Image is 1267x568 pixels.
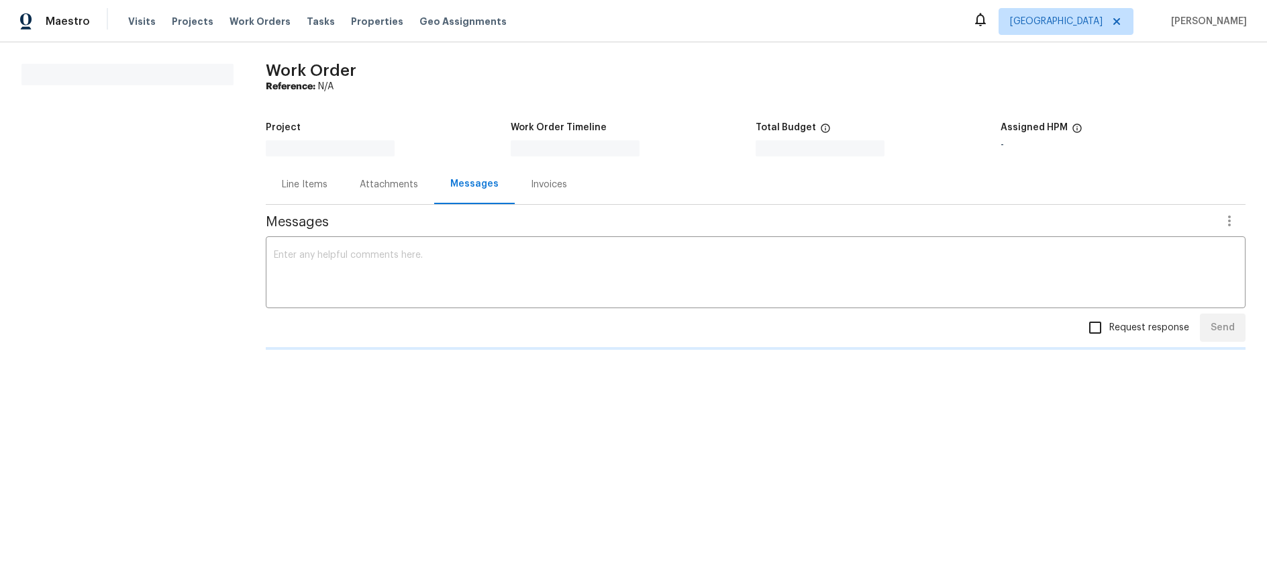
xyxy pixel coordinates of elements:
h5: Assigned HPM [1001,123,1068,132]
span: Properties [351,15,403,28]
span: Geo Assignments [419,15,507,28]
span: [PERSON_NAME] [1166,15,1247,28]
span: Projects [172,15,213,28]
span: Request response [1109,321,1189,335]
h5: Project [266,123,301,132]
div: N/A [266,80,1246,93]
div: - [1001,140,1246,150]
span: Maestro [46,15,90,28]
span: Visits [128,15,156,28]
h5: Work Order Timeline [511,123,607,132]
span: Work Orders [230,15,291,28]
b: Reference: [266,82,315,91]
span: Tasks [307,17,335,26]
div: Messages [450,177,499,191]
span: Work Order [266,62,356,79]
div: Invoices [531,178,567,191]
span: The hpm assigned to this work order. [1072,123,1082,140]
h5: Total Budget [756,123,816,132]
span: Messages [266,216,1213,229]
div: Line Items [282,178,327,191]
span: The total cost of line items that have been proposed by Opendoor. This sum includes line items th... [820,123,831,140]
div: Attachments [360,178,418,191]
span: [GEOGRAPHIC_DATA] [1010,15,1103,28]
